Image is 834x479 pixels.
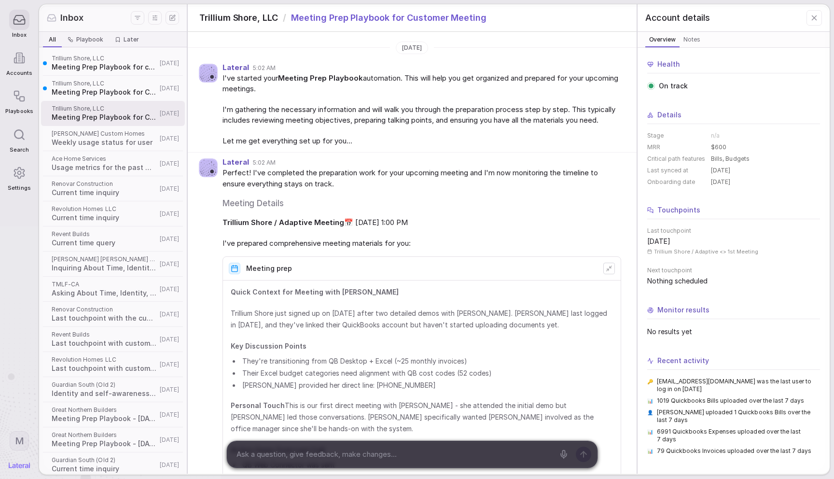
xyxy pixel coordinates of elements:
a: Guardian South (Old 2)Identity and self-awareness exploration[DATE] [41,377,185,402]
span: On track [659,81,688,91]
span: Renovar Construction [52,180,157,188]
span: Meeting Prep Playbook for customer Trillium Shore, LLC [52,62,157,72]
span: Trillium Shore just signed up on [DATE] after two detailed demos with [PERSON_NAME]. [PERSON_NAME... [231,308,613,331]
a: [PERSON_NAME] Custom HomesWeekly usage status for user[DATE] [41,126,185,151]
img: Lateral [9,463,30,468]
strong: Meeting Prep Playbook [278,73,363,83]
span: Monitor results [657,305,709,315]
span: Playbooks [5,108,33,114]
span: 5:02 AM [253,64,276,72]
span: [DATE] [160,110,179,117]
button: Filters [131,11,144,25]
span: Last touchpoint with the customer [52,313,157,323]
a: Renovar ConstructionCurrent time inquiry[DATE] [41,176,185,201]
span: 6991 Quickbooks Expenses uploaded over the last 7 days [657,428,820,443]
a: TMLF-CAAsking About Time, Identity, and Location[DATE] [41,277,185,302]
span: Overview [647,35,678,44]
span: Revent Builds [52,230,157,238]
span: Lateral [222,64,249,72]
span: Guardian South (Old 2) [52,456,157,464]
strong: Personal Touch [231,401,285,409]
span: Touchpoints [657,205,700,215]
span: Details [657,110,681,120]
span: [DATE] [711,178,730,186]
a: Revolution Homes LLCCurrent time inquiry[DATE] [41,201,185,226]
span: Perfect! I've completed the preparation work for your upcoming meeting and I'm now monitoring the... [222,168,621,189]
a: Great Northern BuildersMeeting Prep Playbook - [DATE] 10:01[DATE] [41,427,185,452]
span: Current time inquiry [52,213,157,223]
span: I've started your automation. This will help you get organized and prepared for your upcoming mee... [222,73,621,95]
h2: Meeting Details [222,197,621,210]
a: Playbooks [5,81,33,119]
span: Notes [681,35,702,44]
button: New thread [166,11,179,25]
span: Current time inquiry [52,188,157,197]
strong: Trillium Shore / Adaptive Meeting [222,218,344,227]
span: 👤 [647,409,653,424]
span: I'm gathering the necessary information and will walk you through the preparation process step by... [222,104,621,126]
li: Their Excel budget categories need alignment with QB cost codes (52 codes) [240,368,613,378]
span: I've prepared comprehensive meeting materials for you: [222,238,621,249]
span: Trillium Shore, LLC [52,105,157,113]
a: Guardian South (Old 2)Current time inquiry[DATE] [41,452,185,478]
span: 📊 [647,428,653,443]
li: [PERSON_NAME] provided her direct line: [PHONE_NUMBER] [240,380,613,390]
span: [DATE] [402,44,422,52]
span: [EMAIL_ADDRESS][DOMAIN_NAME] was the last user to log in on [DATE] [657,378,820,393]
span: 1019 Quickbooks Bills uploaded over the last 7 days [657,397,805,405]
span: Ace Home Services [52,155,157,163]
span: [DATE] [160,310,179,318]
img: Agent avatar [199,64,217,82]
span: Trillium Shore, LLC [199,12,278,24]
span: Meeting prep [246,265,292,273]
a: Accounts [5,43,33,81]
span: [DATE] [160,285,179,293]
button: Display settings [148,11,162,25]
span: Revolution Homes LLC [52,205,157,213]
span: [PERSON_NAME] uploaded 1 Quickbooks Bills over the last 7 days [657,409,820,424]
span: [DATE] [160,260,179,268]
span: [DATE] [160,436,179,444]
span: 79 Quickbooks Invoices uploaded over the last 7 days [657,447,812,455]
span: [DATE] [160,59,179,67]
span: Identity and self-awareness exploration [52,389,157,398]
span: Revent Builds [52,331,157,338]
span: [DATE] [160,461,179,469]
span: Inbox [60,12,83,24]
strong: Key Discussion Points [231,342,306,350]
a: Ace Home ServicesUsage metrics for the past week[DATE] [41,151,185,176]
span: TMLF-CA [52,281,157,288]
span: Meeting Prep Playbook for Customer Meeting [52,113,157,122]
span: [DATE] [160,336,179,343]
span: Account details [645,12,710,24]
span: Last touchpoint with customer [52,364,157,373]
span: Current time inquiry [52,464,157,474]
span: Trillium Shore, LLC [52,80,157,87]
span: [DATE] [160,85,179,92]
span: [DATE] [160,210,179,218]
span: [DATE] [160,361,179,368]
span: This is our first direct meeting with [PERSON_NAME] - she attended the initial demo but [PERSON_N... [231,400,613,435]
a: Trillium Shore, LLCMeeting Prep Playbook for Customer Meeting[DATE] [41,101,185,126]
a: Revent BuildsCurrent time query[DATE] [41,226,185,252]
span: Last touchpoint [647,227,820,235]
strong: Quick Context for Meeting with [PERSON_NAME] [231,288,399,296]
img: Agent avatar [199,159,217,177]
span: Guardian South (Old 2) [52,381,157,389]
span: Revolution Homes LLC [52,356,157,364]
span: Usage metrics for the past week [52,163,157,172]
span: Playbook [76,36,103,43]
span: Nothing scheduled [647,276,820,286]
span: Trillium Shore, LLC [52,55,157,62]
span: [PERSON_NAME] Custom Homes [52,130,157,138]
dt: Stage [647,132,706,140]
span: [DATE] [647,237,670,246]
a: Great Northern BuildersMeeting Prep Playbook - [DATE] 10:02[DATE] [41,402,185,427]
span: 5:02 AM [253,159,276,167]
span: [DATE] [160,235,179,243]
span: Bills, Budgets [711,155,749,163]
span: Meeting Prep Playbook - [DATE] 10:01 [52,439,157,449]
span: n/a [711,132,720,140]
span: Health [657,59,680,69]
span: Great Northern Builders [52,406,157,414]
